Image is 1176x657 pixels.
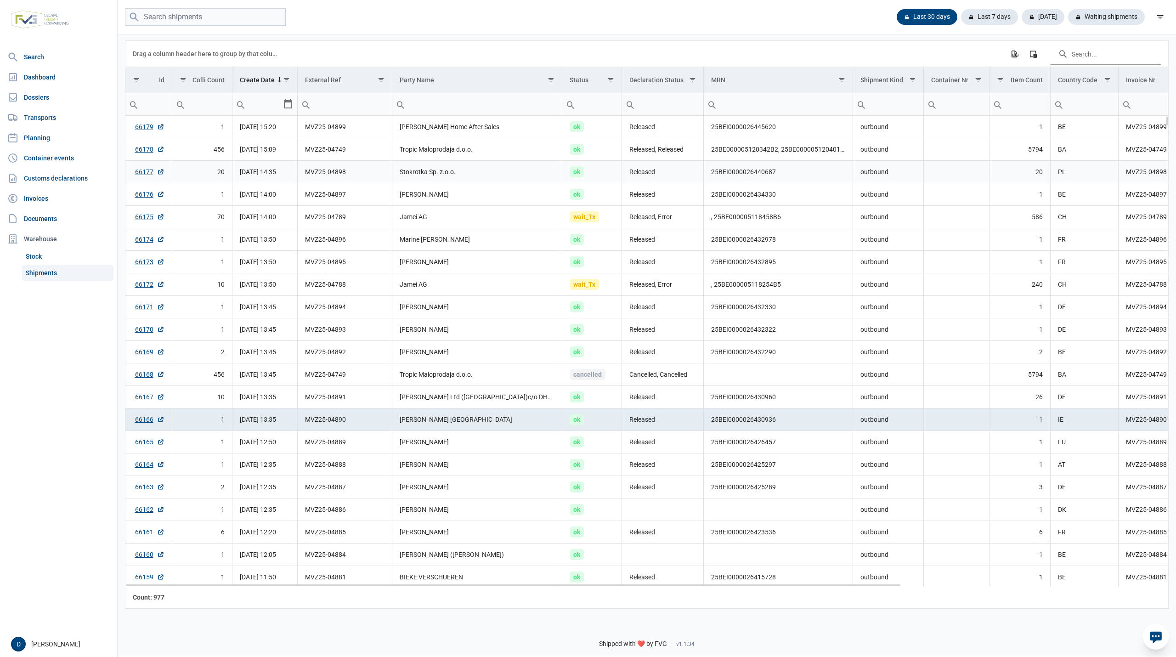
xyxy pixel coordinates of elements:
a: 66174 [135,235,164,244]
td: 1 [172,544,232,566]
a: 66170 [135,325,164,334]
td: 6 [989,521,1050,544]
input: Filter cell [392,93,562,115]
div: Search box [1119,93,1135,115]
td: 1 [989,228,1050,251]
td: Filter cell [989,93,1050,116]
td: Filter cell [704,93,853,116]
td: Filter cell [172,93,232,116]
td: outbound [853,228,924,251]
td: outbound [853,566,924,589]
td: 1 [989,498,1050,521]
td: Released [622,408,704,431]
td: Released [622,476,704,498]
span: Show filter options for column 'External Ref' [378,76,384,83]
td: 70 [172,206,232,228]
div: Last 30 days [897,9,957,25]
td: BA [1050,138,1119,161]
td: Released [622,251,704,273]
input: Search in the data grid [1051,43,1161,65]
td: 1 [172,408,232,431]
td: 25BEI0000026440687 [704,161,853,183]
td: 1 [172,228,232,251]
td: 25BEI0000026432322 [704,318,853,341]
a: Invoices [4,189,113,208]
td: outbound [853,453,924,476]
span: Show filter options for column 'Status' [607,76,614,83]
td: 5794 [989,138,1050,161]
td: MVZ25-04881 [298,566,392,589]
td: Filter cell [562,93,622,116]
td: Jamei AG [392,273,562,296]
td: Column Colli Count [172,67,232,93]
input: Filter cell [989,93,1050,115]
td: 586 [989,206,1050,228]
a: Dashboard [4,68,113,86]
td: 1 [989,251,1050,273]
td: [PERSON_NAME] [392,498,562,521]
div: D [11,637,26,651]
td: Released [622,566,704,589]
td: MVZ25-04788 [298,273,392,296]
div: Search box [298,93,314,115]
td: 1 [989,116,1050,138]
td: Released [622,183,704,206]
div: Waiting shipments [1068,9,1145,25]
td: Column MRN [704,67,853,93]
td: [PERSON_NAME] [392,318,562,341]
div: Id Count: 977 [133,593,164,602]
td: 25BEI0000026430936 [704,408,853,431]
td: DE [1050,476,1119,498]
td: Column Shipment Kind [853,67,924,93]
td: MVZ25-04789 [298,206,392,228]
td: 240 [989,273,1050,296]
div: Data grid toolbar [133,41,1161,67]
td: Column Item Count [989,67,1050,93]
td: 25BEI0000026445620 [704,116,853,138]
td: , 25BE000005118254B5 [704,273,853,296]
td: 456 [172,138,232,161]
a: 66162 [135,505,164,514]
a: Stock [22,248,113,265]
a: 66178 [135,145,164,154]
td: 1 [989,318,1050,341]
td: MVZ25-04899 [298,116,392,138]
td: Column Create Date [232,67,298,93]
span: Show filter options for column 'Container Nr' [975,76,982,83]
td: 1 [172,566,232,589]
a: 66176 [135,190,164,199]
td: Filter cell [924,93,989,116]
td: 2 [172,476,232,498]
div: Colli Count [192,76,225,84]
td: Marine [PERSON_NAME] [392,228,562,251]
span: Show filter options for column 'Declaration Status' [689,76,696,83]
a: 66167 [135,392,164,402]
td: , 25BE000005118458B6 [704,206,853,228]
td: Released [622,228,704,251]
td: 25BEI0000026432895 [704,251,853,273]
a: Documents [4,210,113,228]
td: outbound [853,476,924,498]
td: MVZ25-04895 [298,251,392,273]
td: 25BEI0000026430960 [704,386,853,408]
td: 25BEI0000026425297 [704,453,853,476]
td: outbound [853,521,924,544]
td: outbound [853,544,924,566]
td: 3 [989,476,1050,498]
td: FR [1050,521,1119,544]
input: Filter cell [853,93,924,115]
td: 1 [172,183,232,206]
td: 25BEI0000026415728 [704,566,853,589]
a: 66164 [135,460,164,469]
div: Search box [232,93,249,115]
span: Show filter options for column 'Id' [133,76,140,83]
td: outbound [853,498,924,521]
div: Create Date [240,76,275,84]
td: MVZ25-04889 [298,431,392,453]
td: DE [1050,386,1119,408]
td: Filter cell [392,93,562,116]
td: Filter cell [125,93,172,116]
a: 66173 [135,257,164,266]
a: 66161 [135,527,164,537]
td: 1 [172,453,232,476]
